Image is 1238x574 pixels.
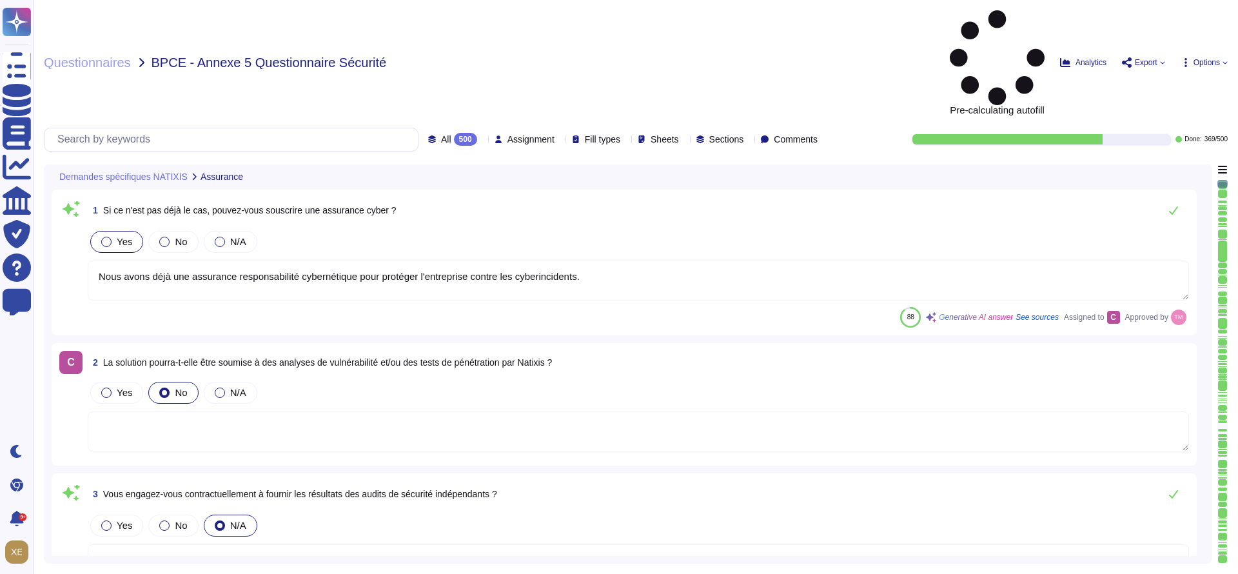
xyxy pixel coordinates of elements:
[939,313,1013,321] span: Generative AI answer
[230,236,246,247] span: N/A
[88,261,1189,301] textarea: Nous avons déjà une assurance responsabilité cybernétique pour protéger l'entreprise contre les c...
[175,520,187,531] span: No
[19,513,26,521] div: 9+
[1204,136,1228,143] span: 369 / 500
[103,205,397,215] span: Si ce n'est pas déjà le cas, pouvez-vous souscrire une assurance cyber ?
[1125,313,1168,321] span: Approved by
[230,387,246,398] span: N/A
[1107,311,1120,324] div: C
[59,351,83,374] div: C
[88,206,98,215] span: 1
[44,56,131,69] span: Questionnaires
[774,135,818,144] span: Comments
[1171,310,1186,325] img: user
[103,357,553,368] span: La solution pourra-t-elle être soumise à des analyses de vulnérabilité et/ou des tests de pénétra...
[88,358,98,367] span: 2
[230,520,246,531] span: N/A
[1064,311,1120,324] span: Assigned to
[59,172,188,181] span: Demandes spécifiques NATIXIS
[51,128,418,151] input: Search by keywords
[117,236,132,247] span: Yes
[201,172,243,181] span: Assurance
[907,313,914,321] span: 88
[175,236,187,247] span: No
[441,135,451,144] span: All
[507,135,555,144] span: Assignment
[1016,313,1059,321] span: See sources
[950,10,1045,115] span: Pre-calculating autofill
[175,387,187,398] span: No
[1184,136,1202,143] span: Done:
[1076,59,1106,66] span: Analytics
[117,520,132,531] span: Yes
[1060,57,1106,68] button: Analytics
[651,135,679,144] span: Sheets
[709,135,744,144] span: Sections
[152,56,387,69] span: BPCE - Annexe 5 Questionnaire Sécurité
[454,133,477,146] div: 500
[3,538,37,566] button: user
[1194,59,1220,66] span: Options
[117,387,132,398] span: Yes
[585,135,620,144] span: Fill types
[103,489,497,499] span: Vous engagez-vous contractuellement à fournir les résultats des audits de sécurité indépendants ?
[88,490,98,499] span: 3
[1135,59,1157,66] span: Export
[5,540,28,564] img: user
